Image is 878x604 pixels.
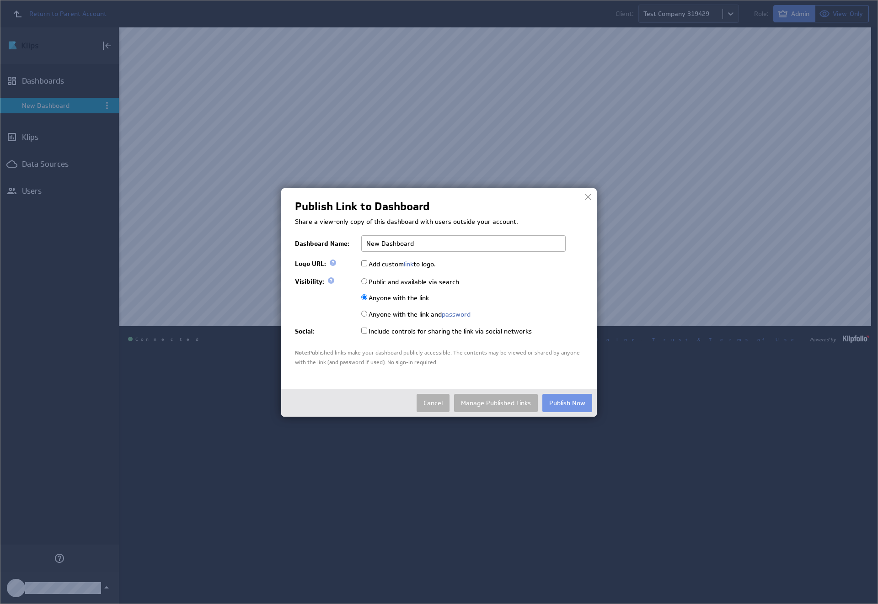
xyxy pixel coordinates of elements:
input: Anyone with the link andpassword [361,311,367,317]
span: Note: [295,349,309,356]
a: Manage Published Links [454,394,538,412]
label: Anyone with the link and [361,310,471,318]
td: Logo URL: [295,255,357,272]
h2: Publish Link to Dashboard [295,202,429,211]
input: Public and available via search [361,278,367,284]
label: Add custom to logo. [361,260,436,268]
a: password [442,310,471,318]
a: link [404,260,413,268]
label: Anyone with the link [361,294,429,302]
input: Anyone with the link [361,294,367,300]
td: Social: [295,322,357,339]
td: Dashboard Name: [295,232,357,255]
label: Include controls for sharing the link via social networks [361,327,532,335]
p: Share a view-only copy of this dashboard with users outside your account. [295,217,583,227]
input: Include controls for sharing the link via social networks [361,328,367,334]
button: Publish Now [542,394,592,412]
div: Published links make your dashboard publicly accessible. The contents may be viewed or shared by ... [295,348,583,366]
input: Add customlinkto logo. [361,260,367,266]
button: Cancel [417,394,450,412]
td: Visibility: [295,272,357,289]
label: Public and available via search [361,278,459,286]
